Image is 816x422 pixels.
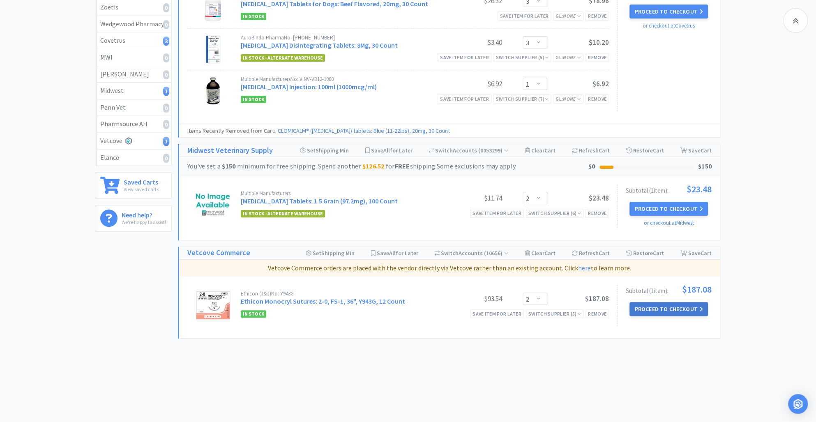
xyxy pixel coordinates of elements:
div: Subtotal ( 1 item ): [626,285,712,294]
span: In Stock - Alternate Warehouse [241,210,325,217]
span: ( 0053299 ) [477,147,509,154]
div: $3.40 [440,37,502,47]
div: Shipping Min [300,144,349,157]
span: GL: [556,13,581,19]
a: [PERSON_NAME]0 [96,66,171,83]
div: Vetcove [100,136,167,146]
a: [MEDICAL_DATA] Disintegrating Tablets: 8Mg, 30 Count [241,41,398,49]
div: $11.74 [440,193,502,203]
div: Accounts [429,144,509,157]
h6: Need help? [122,210,166,218]
div: Penn Vet [100,102,167,113]
img: 3199e72dde3c4937a8d7a22315b6dc8e_228727.png [205,76,221,105]
span: $187.08 [585,294,609,303]
span: $23.48 [687,184,712,194]
i: 0 [163,120,169,129]
div: Remove [585,95,609,103]
div: Shipping Min [306,247,355,259]
div: Save [680,247,712,259]
img: cc6d52b282b24084bfea16edc6beb9a5_112419.jpeg [194,191,231,219]
div: MWI [100,52,167,63]
a: or checkout at Covetrus [643,22,695,29]
div: Ethicon (J&J) No: Y943G [241,291,440,296]
div: Save item for later [498,12,551,20]
span: In Stock [241,310,266,318]
div: Subtotal ( 1 item ): [626,184,712,194]
div: Switch Supplier ( 7 ) [496,95,549,103]
div: Switch Supplier ( 6 ) [528,209,581,217]
div: $150 [698,161,712,172]
div: Midwest [100,85,167,96]
span: Set [313,249,321,257]
i: None [563,96,576,102]
span: Cart [701,249,712,257]
i: 3 [163,37,169,46]
div: Multiple Manufacturers [241,191,440,196]
div: Multiple Manufacturers No: VINV-VB12-1000 [241,76,440,82]
span: Switch [441,249,459,257]
div: Open Intercom Messenger [788,394,808,414]
span: In Stock - Alternate Warehouse [241,54,325,62]
div: Clear [525,247,556,259]
i: 1 [163,87,169,96]
div: $93.54 [440,294,502,304]
span: All [389,249,396,257]
a: Vetcove1 [96,133,171,150]
a: Elanco0 [96,150,171,166]
a: Midwest Veterinary Supply [187,145,273,157]
span: Cart [653,249,664,257]
span: Cart [544,147,556,154]
span: GL: [556,96,581,102]
p: View saved carts [124,185,159,193]
div: You've set a minimum for free shipping. Spend another for shipping. Some exclusions may apply. [187,161,588,172]
div: AuroBindo Pharma No: [PHONE_NUMBER] [241,35,440,40]
span: $6.92 [592,79,609,88]
div: Remove [585,209,609,217]
div: Zoetis [100,2,167,13]
i: 0 [163,104,169,113]
span: $10.20 [589,38,609,47]
span: ( 10656 ) [483,249,509,257]
span: All [383,147,390,154]
div: Save item for later [470,209,524,217]
div: Clear [525,144,556,157]
div: $0 [588,161,595,172]
div: Covetrus [100,35,167,46]
i: None [563,54,576,60]
p: We're happy to assist! [122,218,166,226]
div: Save item for later [438,95,491,103]
div: Remove [585,53,609,62]
img: 0b34f29c8f3841e2b5bc3954cc675bd9_820222.png [205,35,221,64]
span: Cart [653,147,664,154]
i: 0 [163,53,169,62]
span: Save for Later [377,249,418,257]
div: Switch Supplier ( 5 ) [528,310,581,318]
span: Cart [599,147,610,154]
a: Vetcove Commerce [187,247,250,259]
div: Switch Supplier ( 5 ) [496,53,549,61]
div: Accounts [435,247,509,259]
div: Save item for later [438,53,491,62]
i: 0 [163,20,169,29]
strong: $126.52 [362,162,385,170]
a: Midwest1 [96,83,171,99]
div: Remove [585,12,609,20]
div: Save [680,144,712,157]
span: $23.48 [589,194,609,203]
a: MWI0 [96,49,171,66]
a: Penn Vet0 [96,99,171,116]
a: Wedgewood Pharmacy0 [96,16,171,33]
div: Save item for later [470,309,524,318]
i: None [563,13,576,19]
i: 0 [163,154,169,163]
div: Elanco [100,152,167,163]
div: $6.92 [440,79,502,89]
strong: $150 [222,162,235,170]
a: CLOMICALM® ([MEDICAL_DATA]) tablets: Blue (11-22lbs), 20mg, 30 Count [278,127,450,134]
strong: FREE [395,162,410,170]
a: [MEDICAL_DATA] Injection: 100ml (1000mcg/ml) [241,83,377,91]
i: 0 [163,3,169,12]
button: Proceed to Checkout [629,302,708,316]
